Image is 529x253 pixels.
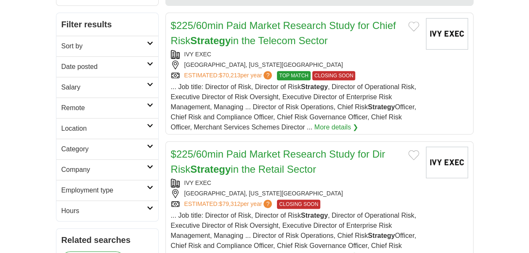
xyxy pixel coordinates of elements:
h2: Filter results [56,13,158,36]
a: Remote [56,98,158,118]
button: Add to favorite jobs [408,21,419,32]
h2: Company [61,165,147,175]
a: Category [56,139,158,159]
strong: Strategy [301,83,328,90]
h2: Category [61,144,147,154]
span: ? [263,200,272,208]
a: Employment type [56,180,158,200]
a: Location [56,118,158,139]
strong: Strategy [301,212,328,219]
strong: Strategy [368,103,395,111]
a: Date posted [56,56,158,77]
h2: Date posted [61,62,147,72]
div: [GEOGRAPHIC_DATA], [US_STATE][GEOGRAPHIC_DATA] [171,189,419,198]
strong: Strategy [190,163,231,175]
span: ? [263,71,272,79]
h2: Remote [61,103,147,113]
a: More details ❯ [314,122,359,132]
h2: Hours [61,206,147,216]
a: Salary [56,77,158,98]
h2: Sort by [61,41,147,51]
h2: Location [61,124,147,134]
button: Add to favorite jobs [408,150,419,160]
a: ESTIMATED:$79,312per year? [184,200,274,209]
img: Ivy Exec logo [426,18,468,50]
a: ESTIMATED:$70,213per year? [184,71,274,80]
span: $70,213 [219,72,240,79]
div: [GEOGRAPHIC_DATA], [US_STATE][GEOGRAPHIC_DATA] [171,61,419,69]
img: Ivy Exec logo [426,147,468,178]
h2: Related searches [61,234,153,246]
a: IVY EXEC [184,179,211,186]
a: IVY EXEC [184,51,211,58]
span: $79,312 [219,200,240,207]
a: $225/60min Paid Market Research Study for Chief RiskStrategyin the Telecom Sector [171,20,396,46]
span: ... Job title: Director of Risk, Director of Risk , Director of Operational Risk, Executive Direc... [171,83,416,131]
a: $225/60min Paid Market Research Study for Dir RiskStrategyin the Retail Sector [171,148,385,175]
a: Hours [56,200,158,221]
span: CLOSING SOON [312,71,356,80]
a: Sort by [56,36,158,56]
a: Company [56,159,158,180]
strong: Strategy [368,232,395,239]
h2: Employment type [61,185,147,195]
h2: Salary [61,82,147,92]
span: TOP MATCH [277,71,310,80]
span: CLOSING SOON [277,200,320,209]
strong: Strategy [190,35,231,46]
